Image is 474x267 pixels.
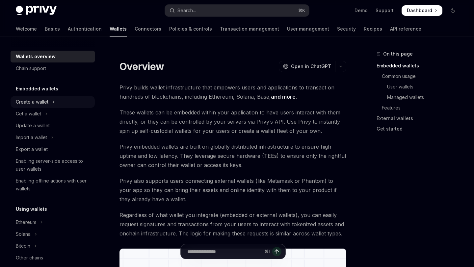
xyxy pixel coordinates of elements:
[165,5,309,16] button: Open search
[337,21,356,37] a: Security
[364,21,382,37] a: Recipes
[16,53,56,61] div: Wallets overview
[119,176,346,204] span: Privy also supports users connecting external wallets (like Metamask or Phantom) to your app so t...
[377,71,463,82] a: Common usage
[11,143,95,155] a: Export a wallet
[377,92,463,103] a: Managed wallets
[376,7,394,14] a: Support
[16,98,48,106] div: Create a wallet
[377,113,463,124] a: External wallets
[11,175,95,195] a: Enabling offline actions with user wallets
[16,205,47,213] h5: Using wallets
[383,50,413,58] span: On this page
[11,132,95,143] button: Toggle Import a wallet section
[377,103,463,113] a: Features
[16,177,91,193] div: Enabling offline actions with user wallets
[390,21,421,37] a: API reference
[448,5,458,16] button: Toggle dark mode
[16,254,43,262] div: Other chains
[16,242,30,250] div: Bitcoin
[135,21,161,37] a: Connectors
[298,8,305,13] span: ⌘ K
[119,142,346,170] span: Privy embedded wallets are built on globally distributed infrastructure to ensure high uptime and...
[11,228,95,240] button: Toggle Solana section
[287,21,329,37] a: User management
[16,6,57,15] img: dark logo
[119,210,346,238] span: Regardless of what wallet you integrate (embedded or external wallets), you can easily request si...
[68,21,102,37] a: Authentication
[11,62,95,74] a: Chain support
[11,108,95,120] button: Toggle Get a wallet section
[16,157,91,173] div: Enabling server-side access to user wallets
[119,61,164,72] h1: Overview
[271,93,296,100] a: and more
[11,51,95,62] a: Wallets overview
[119,83,346,101] span: Privy builds wallet infrastructure that empowers users and applications to transact on hundreds o...
[291,63,331,70] span: Open in ChatGPT
[187,244,262,259] input: Ask a question...
[16,133,47,141] div: Import a wallet
[119,108,346,135] span: These wallets can be embedded within your application to have users interact with them directly, ...
[16,218,36,226] div: Ethereum
[279,61,335,72] button: Open in ChatGPT
[11,240,95,252] button: Toggle Bitcoin section
[16,64,46,72] div: Chain support
[402,5,442,16] a: Dashboard
[11,96,95,108] button: Toggle Create a wallet section
[11,155,95,175] a: Enabling server-side access to user wallets
[110,21,127,37] a: Wallets
[177,7,196,14] div: Search...
[16,110,41,118] div: Get a wallet
[272,247,281,256] button: Send message
[377,82,463,92] a: User wallets
[45,21,60,37] a: Basics
[377,61,463,71] a: Embedded wallets
[220,21,279,37] a: Transaction management
[169,21,212,37] a: Policies & controls
[377,124,463,134] a: Get started
[407,7,432,14] span: Dashboard
[11,252,95,264] a: Other chains
[16,122,50,130] div: Update a wallet
[16,230,31,238] div: Solana
[11,120,95,132] a: Update a wallet
[16,85,58,93] h5: Embedded wallets
[16,145,48,153] div: Export a wallet
[355,7,368,14] a: Demo
[16,21,37,37] a: Welcome
[11,216,95,228] button: Toggle Ethereum section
